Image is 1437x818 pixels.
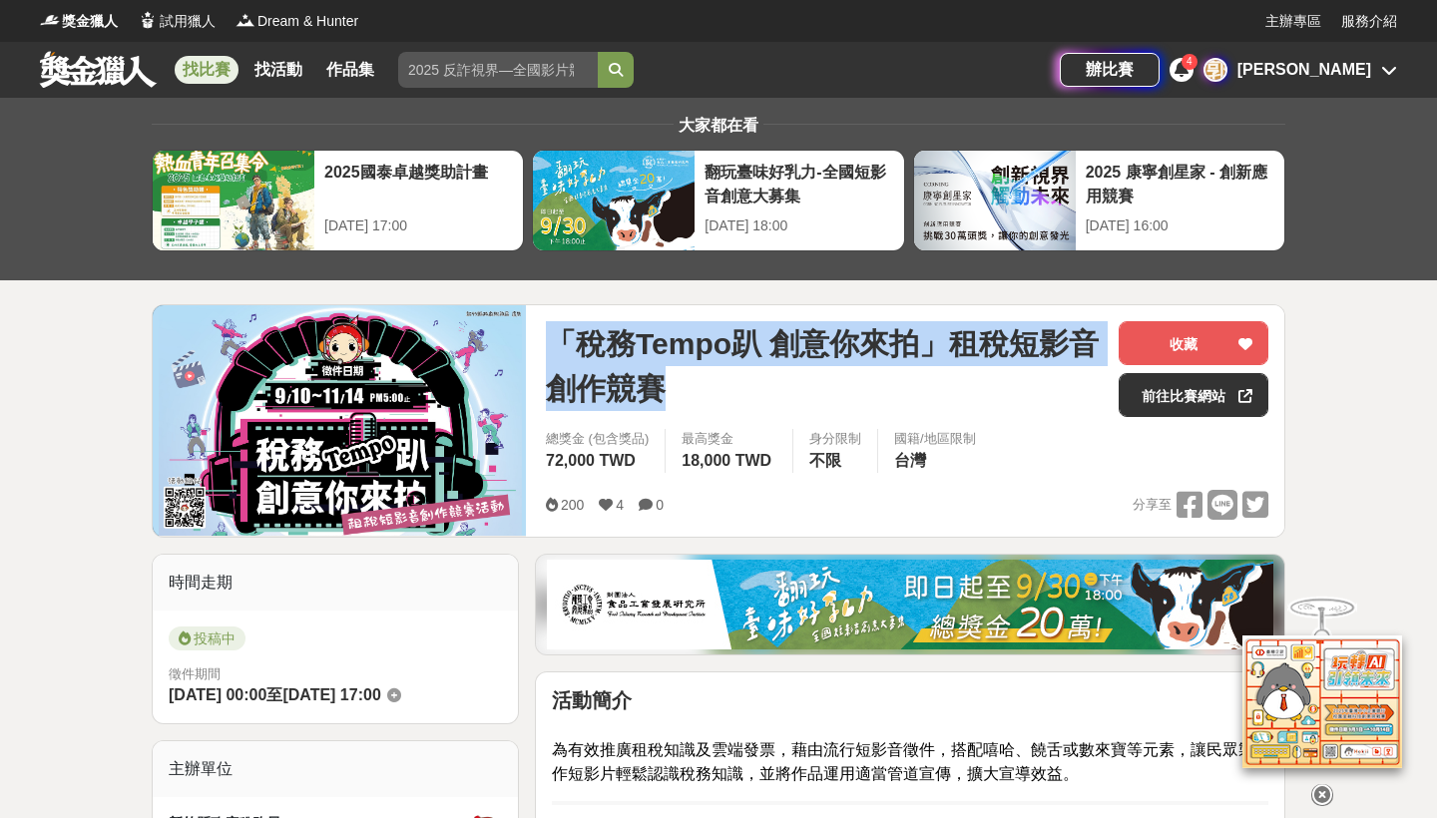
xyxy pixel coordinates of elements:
div: 郭 [1203,58,1227,82]
a: 作品集 [318,56,382,84]
span: 投稿中 [169,626,245,650]
span: 4 [616,497,624,513]
input: 2025 反詐視界—全國影片競賽 [398,52,598,88]
a: Logo試用獵人 [138,11,216,32]
a: 2025 康寧創星家 - 創新應用競賽[DATE] 16:00 [913,150,1285,251]
span: [DATE] 00:00 [169,686,266,703]
span: 大家都在看 [674,117,763,134]
a: 服務介紹 [1341,11,1397,32]
img: Logo [138,10,158,30]
span: 72,000 TWD [546,452,636,469]
div: 國籍/地區限制 [894,429,976,449]
span: 0 [656,497,664,513]
span: 不限 [809,452,841,469]
span: 200 [561,497,584,513]
span: 徵件期間 [169,666,221,681]
a: Logo獎金獵人 [40,11,118,32]
div: [DATE] 18:00 [705,215,893,236]
span: [DATE] 17:00 [282,686,380,703]
span: Dream & Hunter [257,11,358,32]
div: 主辦單位 [153,741,518,797]
a: 主辦專區 [1265,11,1321,32]
a: 找比賽 [175,56,239,84]
div: 翻玩臺味好乳力-全國短影音創意大募集 [705,161,893,205]
div: [DATE] 16:00 [1086,215,1274,236]
button: 收藏 [1119,321,1268,365]
span: 獎金獵人 [62,11,118,32]
img: Logo [236,10,255,30]
span: 「稅務Tempo趴 創意你來拍」租稅短影音創作競賽 [546,321,1103,411]
div: [DATE] 17:00 [324,215,513,236]
strong: 活動簡介 [552,689,632,711]
div: 2025國泰卓越獎助計畫 [324,161,513,205]
a: 2025國泰卓越獎助計畫[DATE] 17:00 [152,150,524,251]
span: 分享至 [1133,490,1172,520]
img: d2146d9a-e6f6-4337-9592-8cefde37ba6b.png [1242,635,1402,768]
img: Logo [40,10,60,30]
div: 時間走期 [153,555,518,611]
span: 至 [266,686,282,703]
span: 台灣 [894,452,926,469]
a: 前往比賽網站 [1119,373,1268,417]
a: 找活動 [246,56,310,84]
img: 1c81a89c-c1b3-4fd6-9c6e-7d29d79abef5.jpg [547,560,1273,649]
span: 18,000 TWD [682,452,771,469]
a: LogoDream & Hunter [236,11,358,32]
a: 翻玩臺味好乳力-全國短影音創意大募集[DATE] 18:00 [532,150,904,251]
div: [PERSON_NAME] [1237,58,1371,82]
span: 總獎金 (包含獎品) [546,429,649,449]
div: 身分限制 [809,429,861,449]
span: 為有效推廣租稅知識及雲端發票，藉由流行短影音徵件，搭配嘻哈、饒舌或數來寶等元素，讓民眾製作短影片輕鬆認識稅務知識，並將作品運用適當管道宣傳，擴大宣導效益。 [552,741,1254,782]
span: 4 [1187,56,1193,67]
span: 試用獵人 [160,11,216,32]
span: 最高獎金 [682,429,776,449]
img: Cover Image [153,305,526,536]
div: 2025 康寧創星家 - 創新應用競賽 [1086,161,1274,205]
a: 辦比賽 [1060,53,1160,87]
